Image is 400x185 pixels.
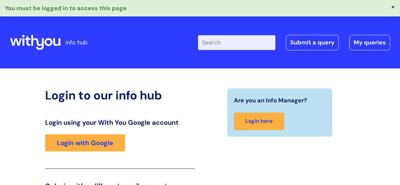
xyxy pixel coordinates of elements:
[45,134,125,151] a: Login with Google
[391,4,395,10] button: ×
[234,113,284,130] a: Login here
[65,37,87,48] p: info hub
[45,119,195,126] h3: Login using your With You Google account
[45,88,195,102] h2: Login to our info hub
[286,35,339,50] a: Submit a query
[234,95,307,106] span: Are you an Info Manager?
[349,35,390,50] a: My queries
[198,35,275,50] input: Search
